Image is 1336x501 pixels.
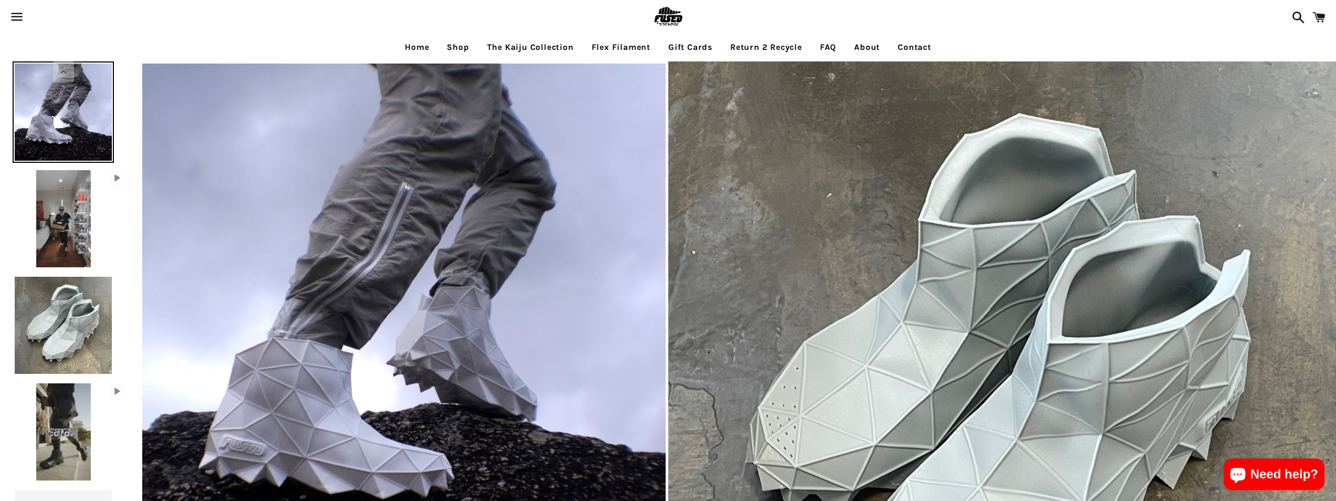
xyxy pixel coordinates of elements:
[722,34,810,60] a: Return 2 Recycle
[660,34,720,60] a: Gift Cards
[13,275,114,376] img: [3D printed Shoes] - lightweight custom 3dprinted shoes sneakers sandals fused footwear
[1221,458,1328,493] inbox-online-store-chat: Shopify online store chat
[439,34,477,60] a: Shop
[13,61,114,163] img: [3D printed Shoes] - lightweight custom 3dprinted shoes sneakers sandals fused footwear
[479,34,582,60] a: The Kaiju Collection
[584,34,658,60] a: Flex Filament
[846,34,888,60] a: About
[812,34,844,60] a: FAQ
[890,34,939,60] a: Contact
[397,34,437,60] a: Home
